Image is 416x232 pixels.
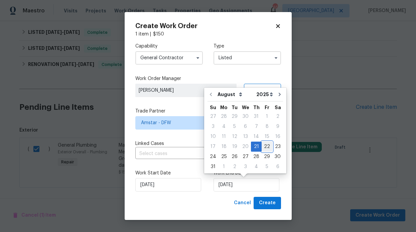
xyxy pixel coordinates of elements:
[251,122,262,131] div: 7
[135,108,281,114] label: Trade Partner
[251,122,262,132] div: Thu Aug 07 2025
[250,87,266,94] span: Assign
[207,142,219,151] div: 17
[251,111,262,122] div: Thu Jul 31 2025
[135,43,203,50] label: Capability
[207,122,219,132] div: Sun Aug 03 2025
[240,111,251,122] div: Wed Jul 30 2025
[229,142,240,152] div: Tue Aug 19 2025
[214,51,281,65] input: Select...
[139,87,233,94] span: [PERSON_NAME]
[251,142,262,152] div: Thu Aug 21 2025
[135,149,262,159] input: Select cases
[272,111,283,122] div: Sat Aug 02 2025
[210,105,216,110] abbr: Sunday
[135,140,164,147] span: Linked Cases
[229,132,240,142] div: Tue Aug 12 2025
[219,142,229,152] div: Mon Aug 18 2025
[262,122,272,131] div: 8
[240,162,251,172] div: Wed Sep 03 2025
[219,132,229,142] div: Mon Aug 11 2025
[220,105,228,110] abbr: Monday
[240,152,251,161] div: 27
[259,199,276,207] span: Create
[254,197,281,209] button: Create
[229,162,240,172] div: Tue Sep 02 2025
[272,142,283,152] div: Sat Aug 23 2025
[206,88,216,101] button: Go to previous month
[240,162,251,171] div: 3
[207,132,219,141] div: 10
[272,132,283,141] div: 16
[262,142,272,152] div: Fri Aug 22 2025
[207,112,219,121] div: 27
[240,132,251,142] div: Wed Aug 13 2025
[214,178,279,191] input: M/D/YYYY
[251,162,262,172] div: Thu Sep 04 2025
[219,132,229,141] div: 11
[262,122,272,132] div: Fri Aug 08 2025
[135,51,203,65] input: Select...
[272,122,283,131] div: 9
[141,120,266,126] span: Amstar - DFW
[272,162,283,171] div: 6
[262,162,272,171] div: 5
[272,162,283,172] div: Sat Sep 06 2025
[232,105,238,110] abbr: Tuesday
[229,112,240,121] div: 29
[262,132,272,141] div: 15
[219,162,229,171] div: 1
[272,54,280,62] button: Show options
[229,152,240,162] div: Tue Aug 26 2025
[135,75,281,82] label: Work Order Manager
[272,142,283,151] div: 23
[229,111,240,122] div: Tue Jul 29 2025
[207,122,219,131] div: 3
[229,122,240,131] div: 5
[135,170,203,176] label: Work Start Date
[207,162,219,171] div: 31
[219,112,229,121] div: 28
[251,142,262,151] div: 21
[240,122,251,132] div: Wed Aug 06 2025
[231,197,254,209] button: Cancel
[275,105,281,110] abbr: Saturday
[207,162,219,172] div: Sun Aug 31 2025
[272,122,283,132] div: Sat Aug 09 2025
[229,132,240,141] div: 12
[240,132,251,141] div: 13
[262,142,272,151] div: 22
[251,152,262,162] div: Thu Aug 28 2025
[207,152,219,162] div: Sun Aug 24 2025
[251,112,262,121] div: 31
[242,105,249,110] abbr: Wednesday
[219,122,229,132] div: Mon Aug 04 2025
[262,112,272,121] div: 1
[234,199,251,207] span: Cancel
[240,142,251,151] div: 20
[272,112,283,121] div: 2
[219,162,229,172] div: Mon Sep 01 2025
[255,89,275,99] select: Year
[272,152,283,162] div: Sat Aug 30 2025
[265,105,269,110] abbr: Friday
[253,105,260,110] abbr: Thursday
[272,152,283,161] div: 30
[240,142,251,152] div: Wed Aug 20 2025
[229,152,240,161] div: 26
[219,111,229,122] div: Mon Jul 28 2025
[240,122,251,131] div: 6
[219,152,229,161] div: 25
[251,162,262,171] div: 4
[219,142,229,151] div: 18
[240,112,251,121] div: 30
[207,152,219,161] div: 24
[262,152,272,162] div: Fri Aug 29 2025
[207,142,219,152] div: Sun Aug 17 2025
[272,132,283,142] div: Sat Aug 16 2025
[262,132,272,142] div: Fri Aug 15 2025
[135,23,275,29] h2: Create Work Order
[275,88,285,101] button: Go to next month
[219,152,229,162] div: Mon Aug 25 2025
[229,122,240,132] div: Tue Aug 05 2025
